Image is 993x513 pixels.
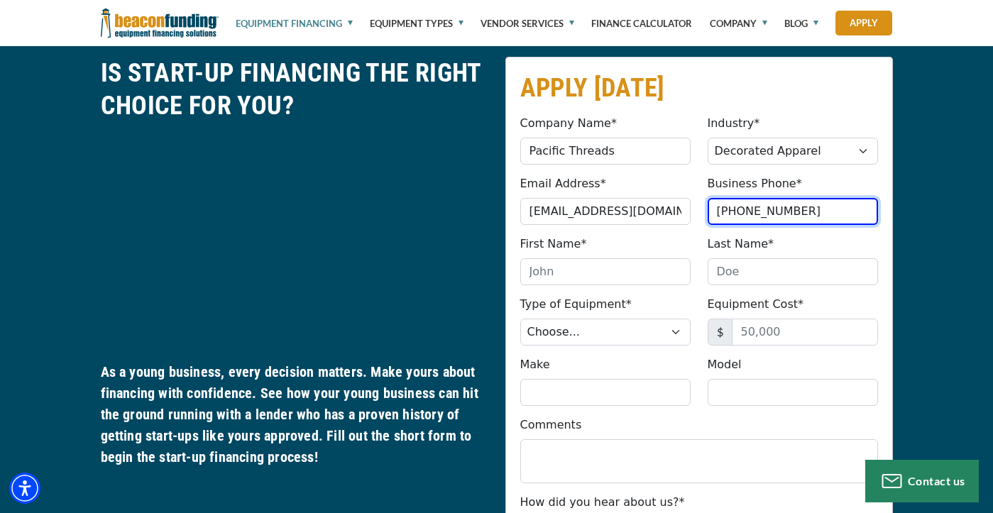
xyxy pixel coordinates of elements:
[865,460,979,502] button: Contact us
[708,319,733,346] span: $
[520,494,685,511] label: How did you hear about us?*
[520,236,587,253] label: First Name*
[520,356,550,373] label: Make
[908,474,965,487] span: Contact us
[520,175,606,192] label: Email Address*
[9,473,40,504] div: Accessibility Menu
[520,417,582,434] label: Comments
[835,11,892,35] a: Apply
[708,296,804,313] label: Equipment Cost*
[101,57,488,122] h2: IS START-UP FINANCING THE RIGHT CHOICE FOR YOU?
[732,319,878,346] input: 50,000
[101,361,488,468] h5: As a young business, every decision matters. Make yours about financing with confidence. See how ...
[708,356,742,373] label: Model
[708,198,878,225] input: (555) 555-5555
[708,236,774,253] label: Last Name*
[101,133,488,351] iframe: Getting Approved for Financing as a Start-up
[708,175,802,192] label: Business Phone*
[708,115,760,132] label: Industry*
[520,138,691,165] input: Beacon Funding
[520,198,691,225] input: jdoe@gmail.com
[520,115,617,132] label: Company Name*
[708,258,878,285] input: Doe
[520,72,878,104] h2: APPLY [DATE]
[520,258,691,285] input: John
[520,296,632,313] label: Type of Equipment*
